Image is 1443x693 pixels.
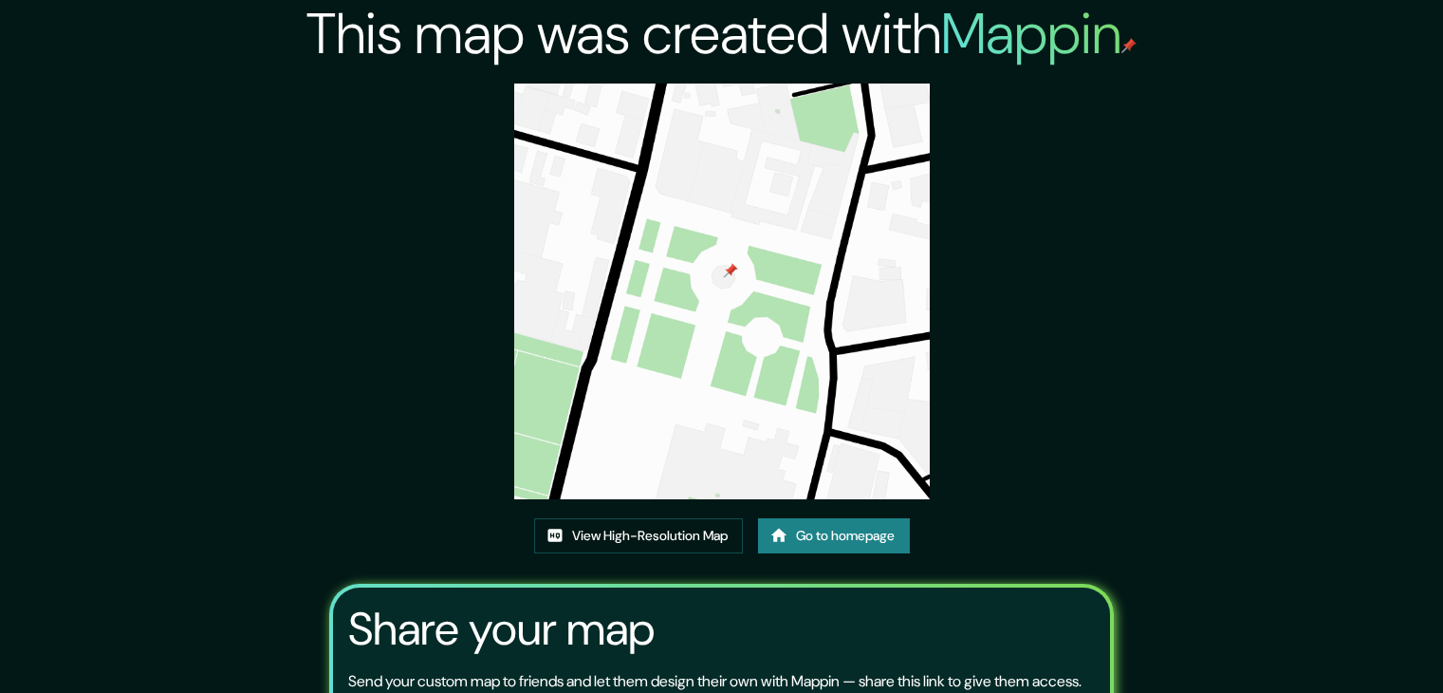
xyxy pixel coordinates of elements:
iframe: Help widget launcher [1274,619,1422,672]
a: Go to homepage [758,518,910,553]
p: Send your custom map to friends and let them design their own with Mappin — share this link to gi... [348,670,1082,693]
img: mappin-pin [1121,38,1137,53]
img: created-map [514,84,930,499]
h3: Share your map [348,603,655,656]
a: View High-Resolution Map [534,518,743,553]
